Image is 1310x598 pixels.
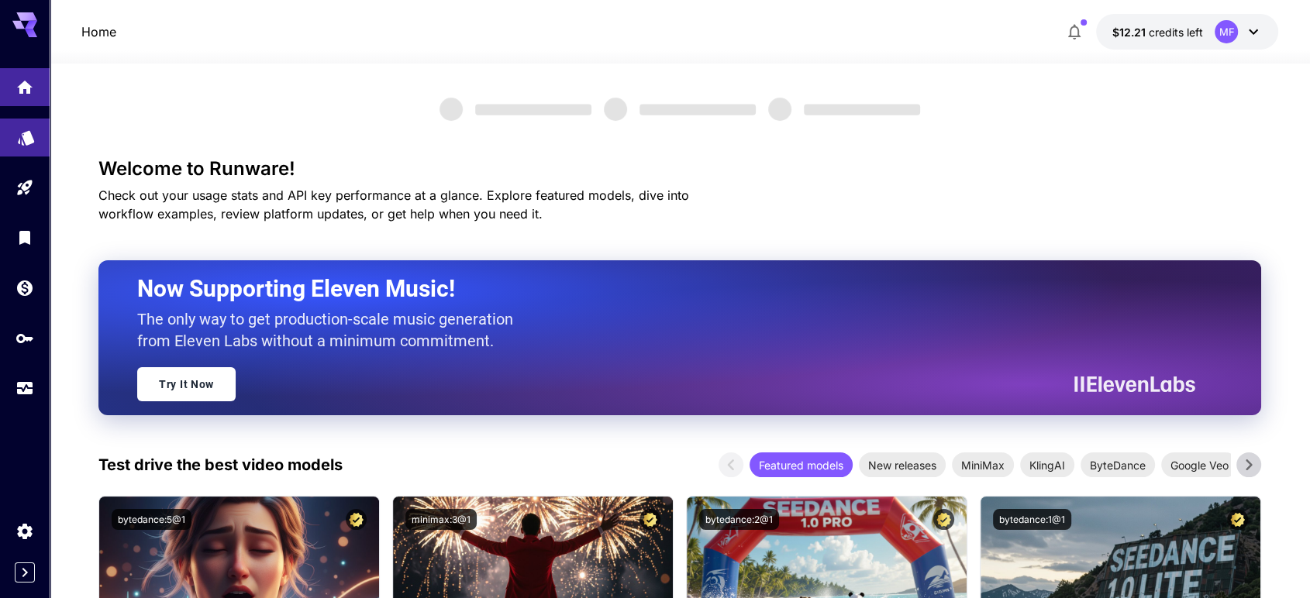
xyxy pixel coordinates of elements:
[1215,20,1238,43] div: MF
[17,123,36,143] div: Models
[16,328,34,348] div: API Keys
[750,452,853,477] div: Featured models
[16,228,34,247] div: Library
[639,509,660,530] button: Certified Model – Vetted for best performance and includes a commercial license.
[1081,457,1155,473] span: ByteDance
[1112,26,1148,39] span: $12.21
[859,457,946,473] span: New releases
[15,562,35,583] button: Expand sidebar
[16,278,34,297] div: Wallet
[750,457,853,473] span: Featured models
[16,73,34,92] div: Home
[952,452,1014,477] div: MiniMax
[1020,457,1074,473] span: KlingAI
[137,367,236,401] a: Try It Now
[98,187,689,222] span: Check out your usage stats and API key performance at a glance. Explore featured models, dive int...
[699,509,779,530] button: bytedance:2@1
[346,509,367,530] button: Certified Model – Vetted for best performance and includes a commercial license.
[1081,452,1155,477] div: ByteDance
[16,379,34,398] div: Usage
[16,521,34,541] div: Settings
[98,158,1261,180] h3: Welcome to Runware!
[81,22,116,41] nav: breadcrumb
[16,178,34,198] div: Playground
[405,509,477,530] button: minimax:3@1
[1112,24,1202,40] div: $12.2113
[137,308,525,352] p: The only way to get production-scale music generation from Eleven Labs without a minimum commitment.
[933,509,954,530] button: Certified Model – Vetted for best performance and includes a commercial license.
[1161,457,1238,473] span: Google Veo
[1161,452,1238,477] div: Google Veo
[1227,509,1248,530] button: Certified Model – Vetted for best performance and includes a commercial license.
[859,452,946,477] div: New releases
[993,509,1071,530] button: bytedance:1@1
[137,274,1184,304] h2: Now Supporting Eleven Music!
[1096,14,1278,50] button: $12.2113MF
[98,453,343,476] p: Test drive the best video models
[952,457,1014,473] span: MiniMax
[1148,26,1202,39] span: credits left
[112,509,191,530] button: bytedance:5@1
[1020,452,1074,477] div: KlingAI
[81,22,116,41] a: Home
